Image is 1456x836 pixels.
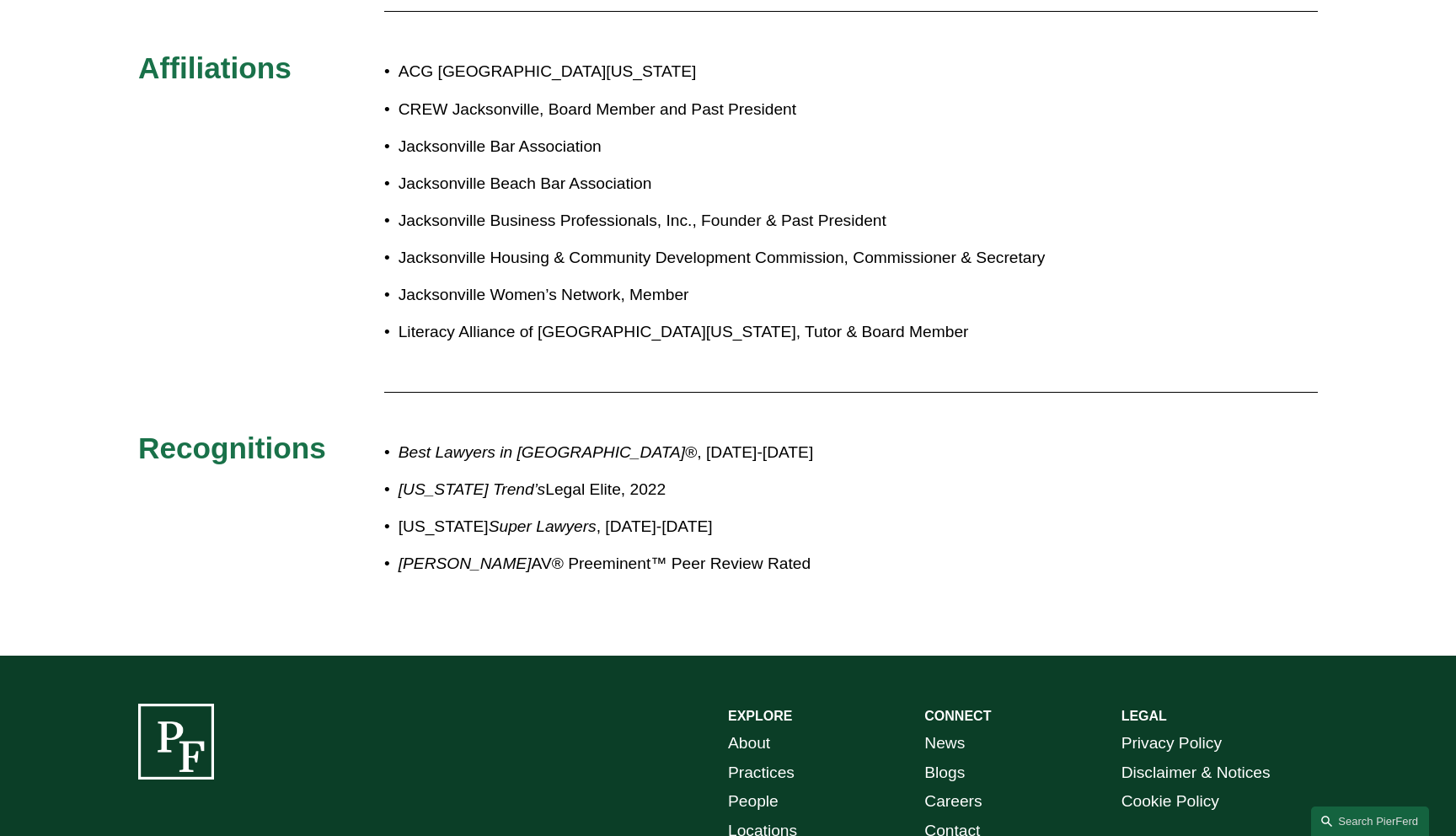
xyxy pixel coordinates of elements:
em: [PERSON_NAME] [399,555,532,572]
span: Recognitions [138,431,326,464]
p: AV® Preeminent™ Peer Review Rated [399,549,1170,579]
p: Literacy Alliance of [GEOGRAPHIC_DATA][US_STATE], Tutor & Board Member [399,318,1170,347]
a: Blogs [924,758,965,788]
em: Super Lawyers [489,517,597,535]
a: People [728,787,779,817]
p: ®, [DATE]-[DATE] [399,438,1170,468]
p: Jacksonville Bar Association [399,132,1170,162]
em: [US_STATE] Trend’s [399,480,546,498]
a: Disclaimer & Notices [1121,758,1271,788]
a: Practices [728,758,795,788]
p: Jacksonville Business Professionals, Inc., Founder & Past President [399,206,1170,236]
span: Affiliations [138,51,292,84]
p: Jacksonville Women’s Network, Member [399,281,1170,310]
p: [US_STATE] , [DATE]-[DATE] [399,512,1170,542]
p: Legal Elite, 2022 [399,475,1170,505]
a: Privacy Policy [1121,729,1222,758]
a: Careers [924,787,982,817]
strong: EXPLORE [728,709,792,723]
p: ACG [GEOGRAPHIC_DATA][US_STATE] [399,57,1170,87]
em: Best Lawyers in [GEOGRAPHIC_DATA] [399,443,686,461]
p: Jacksonville Beach Bar Association [399,169,1170,199]
strong: LEGAL [1121,709,1167,723]
a: News [924,729,965,758]
strong: CONNECT [924,709,991,723]
p: Jacksonville Housing & Community Development Commission, Commissioner & Secretary [399,244,1170,273]
a: Search this site [1311,807,1429,836]
a: About [728,729,770,758]
p: CREW Jacksonville, Board Member and Past President [399,95,1170,125]
a: Cookie Policy [1121,787,1219,817]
